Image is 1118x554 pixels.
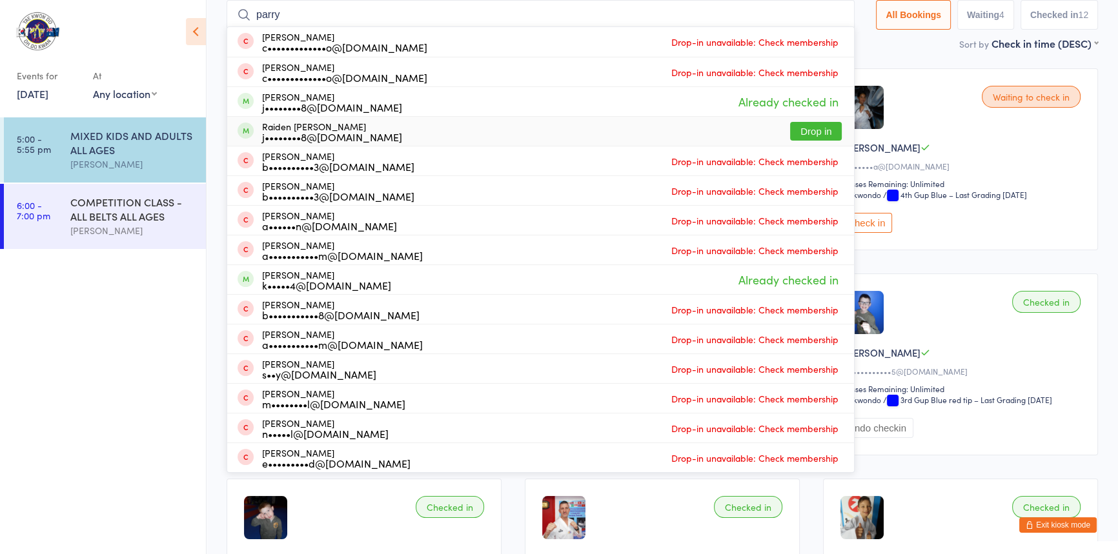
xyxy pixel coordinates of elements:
span: Drop-in unavailable: Check membership [668,330,842,349]
div: m••••••••l@[DOMAIN_NAME] [262,399,405,409]
button: Exit kiosk mode [1019,517,1097,533]
img: image1635327206.png [840,291,884,334]
span: Drop-in unavailable: Check membership [668,32,842,52]
div: [PERSON_NAME] [262,299,420,320]
span: Already checked in [735,90,842,113]
div: b••••••••••3@[DOMAIN_NAME] [262,161,414,172]
div: j••••••••8@[DOMAIN_NAME] [262,102,402,112]
span: Drop-in unavailable: Check membership [668,389,842,408]
div: Events for [17,65,80,86]
img: image1622259551.png [840,496,884,539]
div: [PERSON_NAME] [262,418,389,439]
div: 4 [999,10,1004,20]
div: Checked in [1012,496,1081,518]
div: 12 [1078,10,1088,20]
div: a•••••••••••m@[DOMAIN_NAME] [262,339,423,350]
div: s••y@[DOMAIN_NAME] [262,369,376,379]
span: Drop-in unavailable: Check membership [668,63,842,82]
div: [PERSON_NAME] [70,223,195,238]
span: Drop-in unavailable: Check membership [668,419,842,438]
span: Drop-in unavailable: Check membership [668,211,842,230]
div: [PERSON_NAME] [262,151,414,172]
span: Drop-in unavailable: Check membership [668,181,842,201]
a: 6:00 -7:00 pmCOMPETITION CLASS - ALL BELTS ALL AGES[PERSON_NAME] [4,184,206,249]
span: Drop-in unavailable: Check membership [668,300,842,319]
div: [PERSON_NAME] [262,62,427,83]
div: i••••••••a@[DOMAIN_NAME] [840,161,1084,172]
span: / 4th Gup Blue – Last Grading [DATE] [883,189,1027,200]
div: Checked in [416,496,484,518]
div: j••••••••8@[DOMAIN_NAME] [262,132,402,142]
div: b••••••••••3@[DOMAIN_NAME] [262,191,414,201]
div: [PERSON_NAME] [262,270,391,290]
img: image1635327187.png [244,496,287,539]
div: [PERSON_NAME] [262,210,397,231]
div: Check in time (DESC) [991,36,1098,50]
div: Classes Remaining: Unlimited [840,178,1084,189]
div: Taekwondo [840,394,881,405]
div: [PERSON_NAME] [262,359,376,379]
div: [PERSON_NAME] [262,388,405,409]
div: c•••••••••••••o@[DOMAIN_NAME] [262,42,427,52]
div: COMPETITION CLASS - ALL BELTS ALL AGES [70,195,195,223]
div: b•••••••••••8@[DOMAIN_NAME] [262,310,420,320]
time: 6:00 - 7:00 pm [17,200,50,221]
div: n••••••••••••5@[DOMAIN_NAME] [840,366,1084,377]
span: Drop-in unavailable: Check membership [668,241,842,260]
div: Checked in [1012,291,1081,313]
div: e•••••••••d@[DOMAIN_NAME] [262,458,411,468]
img: image1626341671.png [542,496,585,539]
span: [PERSON_NAME] [844,141,920,154]
div: [PERSON_NAME] [262,181,414,201]
div: c•••••••••••••o@[DOMAIN_NAME] [262,72,427,83]
img: Taekwondo Oh Do Kwan Port Kennedy [13,10,61,52]
button: Undo checkin [840,418,913,438]
div: Raiden [PERSON_NAME] [262,121,402,142]
div: Waiting to check in [982,86,1081,108]
a: [DATE] [17,86,48,101]
div: Any location [93,86,157,101]
div: a•••••••••••m@[DOMAIN_NAME] [262,250,423,261]
div: [PERSON_NAME] [262,329,423,350]
button: Drop in [790,122,842,141]
div: MIXED KIDS AND ADULTS ALL AGES [70,128,195,157]
span: Drop-in unavailable: Check membership [668,359,842,379]
div: Taekwondo [840,189,881,200]
div: [PERSON_NAME] [262,240,423,261]
span: [PERSON_NAME] [844,346,920,359]
span: Already checked in [735,268,842,291]
div: a••••••n@[DOMAIN_NAME] [262,221,397,231]
div: Checked in [714,496,782,518]
button: Check in [840,213,892,233]
a: 5:00 -5:55 pmMIXED KIDS AND ADULTS ALL AGES[PERSON_NAME] [4,117,206,183]
span: / 3rd Gup Blue red tip – Last Grading [DATE] [883,394,1052,405]
div: [PERSON_NAME] [70,157,195,172]
label: Sort by [959,37,989,50]
div: n•••••l@[DOMAIN_NAME] [262,428,389,439]
span: Drop-in unavailable: Check membership [668,448,842,468]
time: 5:00 - 5:55 pm [17,134,51,154]
span: Drop-in unavailable: Check membership [668,152,842,171]
div: At [93,65,157,86]
div: [PERSON_NAME] [262,92,402,112]
div: [PERSON_NAME] [262,448,411,468]
img: image1676372292.png [840,86,884,129]
div: [PERSON_NAME] [262,32,427,52]
div: k•••••4@[DOMAIN_NAME] [262,280,391,290]
div: Classes Remaining: Unlimited [840,383,1084,394]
